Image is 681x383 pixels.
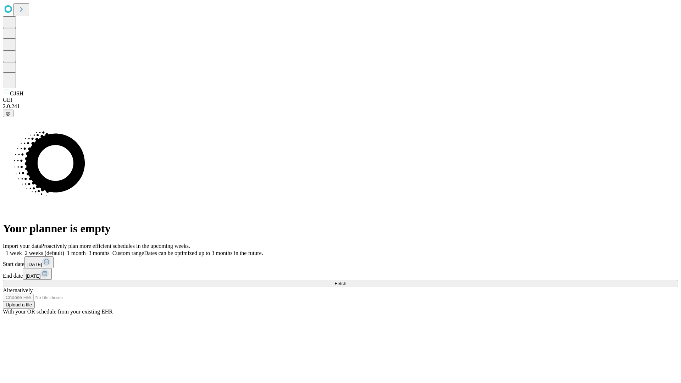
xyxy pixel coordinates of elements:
span: Alternatively [3,287,33,293]
button: Upload a file [3,301,35,309]
div: End date [3,268,678,280]
span: @ [6,111,11,116]
span: 3 months [89,250,110,256]
span: Dates can be optimized up to 3 months in the future. [144,250,263,256]
span: [DATE] [26,273,40,279]
span: 2 weeks (default) [25,250,64,256]
button: [DATE] [24,256,54,268]
button: Fetch [3,280,678,287]
div: Start date [3,256,678,268]
div: GEI [3,97,678,103]
span: Import your data [3,243,41,249]
button: @ [3,110,13,117]
button: [DATE] [23,268,52,280]
span: Custom range [112,250,144,256]
span: Proactively plan more efficient schedules in the upcoming weeks. [41,243,190,249]
span: Fetch [334,281,346,286]
span: With your OR schedule from your existing EHR [3,309,113,315]
span: 1 week [6,250,22,256]
h1: Your planner is empty [3,222,678,235]
span: [DATE] [27,262,42,267]
div: 2.0.241 [3,103,678,110]
span: GJSH [10,90,23,96]
span: 1 month [67,250,86,256]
